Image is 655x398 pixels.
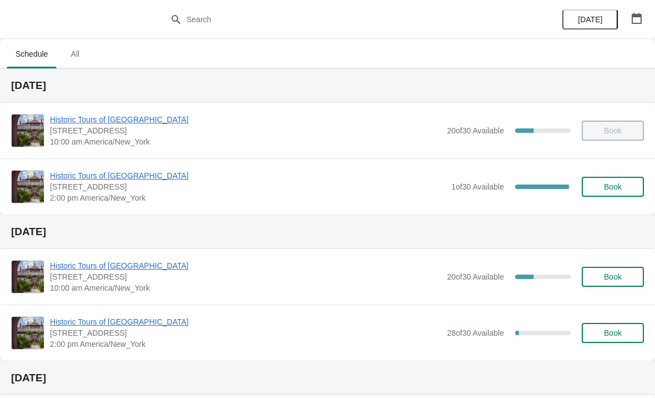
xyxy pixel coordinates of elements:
span: Schedule [7,44,57,64]
span: Book [604,329,622,337]
span: Historic Tours of [GEOGRAPHIC_DATA] [50,170,446,181]
h2: [DATE] [11,80,644,91]
span: [STREET_ADDRESS] [50,125,441,136]
input: Search [186,9,491,29]
span: 2:00 pm America/New_York [50,339,441,350]
button: Book [582,177,644,197]
img: Historic Tours of Flagler College | 74 King Street, St. Augustine, FL, USA | 10:00 am America/New... [12,261,44,293]
span: [STREET_ADDRESS] [50,181,446,192]
span: 2:00 pm America/New_York [50,192,446,203]
span: 10:00 am America/New_York [50,282,441,293]
span: Historic Tours of [GEOGRAPHIC_DATA] [50,114,441,125]
span: Historic Tours of [GEOGRAPHIC_DATA] [50,316,441,327]
span: [STREET_ADDRESS] [50,327,441,339]
span: Historic Tours of [GEOGRAPHIC_DATA] [50,260,441,271]
button: Book [582,267,644,287]
span: All [61,44,89,64]
span: 1 of 30 Available [451,182,504,191]
span: Book [604,182,622,191]
h2: [DATE] [11,226,644,237]
span: [DATE] [578,15,602,24]
span: 20 of 30 Available [447,272,504,281]
h2: [DATE] [11,372,644,384]
span: 20 of 30 Available [447,126,504,135]
span: Book [604,272,622,281]
span: 28 of 30 Available [447,329,504,337]
img: Historic Tours of Flagler College | 74 King Street, St. Augustine, FL, USA | 2:00 pm America/New_... [12,317,44,349]
img: Historic Tours of Flagler College | 74 King Street, St. Augustine, FL, USA | 10:00 am America/New... [12,115,44,147]
button: [DATE] [562,9,618,29]
button: Book [582,323,644,343]
span: 10:00 am America/New_York [50,136,441,147]
img: Historic Tours of Flagler College | 74 King Street, St. Augustine, FL, USA | 2:00 pm America/New_... [12,171,44,203]
span: [STREET_ADDRESS] [50,271,441,282]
